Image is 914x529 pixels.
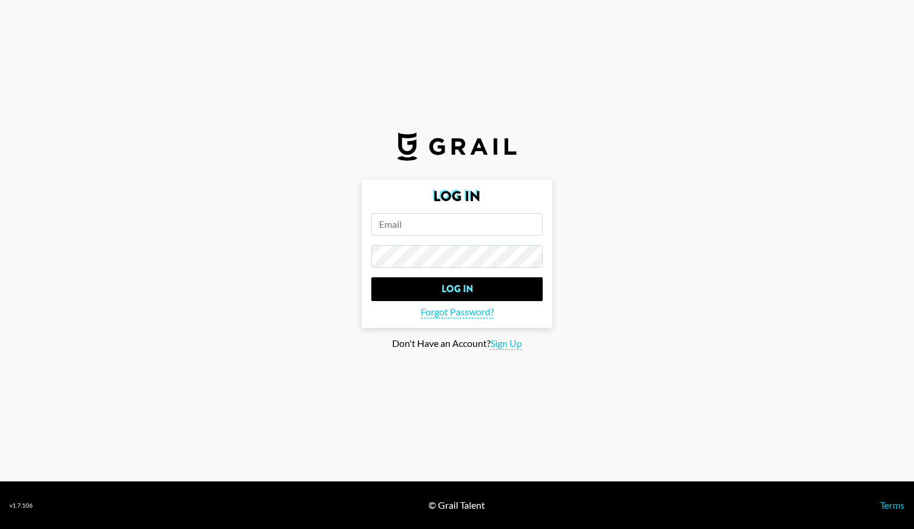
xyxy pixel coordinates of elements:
a: Terms [880,499,904,511]
div: Don't Have an Account? [10,337,904,350]
img: Grail Talent Logo [397,132,517,161]
h2: Log In [371,189,543,204]
input: Log In [371,277,543,301]
div: v 1.7.106 [10,502,33,509]
input: Email [371,213,543,236]
span: Forgot Password? [421,306,494,318]
div: © Grail Talent [428,499,485,511]
span: Sign Up [490,337,522,350]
